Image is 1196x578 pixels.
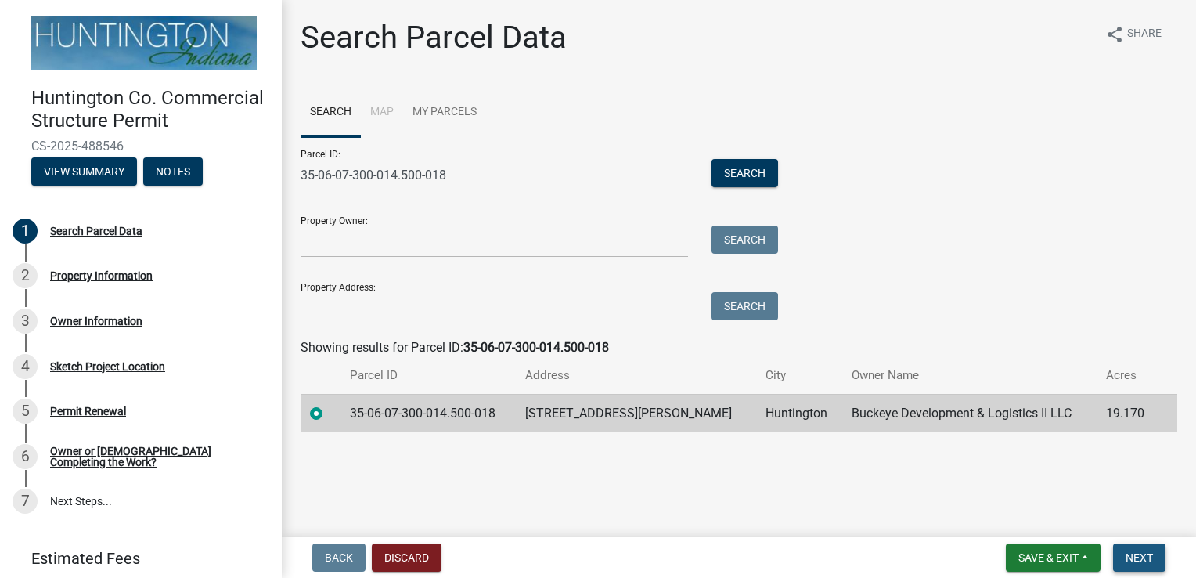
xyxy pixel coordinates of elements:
[50,446,257,468] div: Owner or [DEMOGRAPHIC_DATA] Completing the Work?
[13,309,38,334] div: 3
[1127,25,1162,44] span: Share
[1097,394,1158,432] td: 19.170
[842,394,1097,432] td: Buckeye Development & Logistics II LLC
[463,340,609,355] strong: 35-06-07-300-014.500-018
[516,357,756,394] th: Address
[31,16,257,70] img: Huntington County, Indiana
[516,394,756,432] td: [STREET_ADDRESS][PERSON_NAME]
[340,394,516,432] td: 35-06-07-300-014.500-018
[340,357,516,394] th: Parcel ID
[50,361,165,372] div: Sketch Project Location
[1018,551,1079,564] span: Save & Exit
[13,444,38,469] div: 6
[143,157,203,186] button: Notes
[50,270,153,281] div: Property Information
[13,543,257,574] a: Estimated Fees
[1105,25,1124,44] i: share
[31,87,269,132] h4: Huntington Co. Commercial Structure Permit
[13,354,38,379] div: 4
[50,406,126,417] div: Permit Renewal
[13,263,38,288] div: 2
[711,159,778,187] button: Search
[50,316,142,327] div: Owner Information
[31,157,137,186] button: View Summary
[1006,544,1101,572] button: Save & Exit
[50,226,142,237] div: Search Parcel Data
[403,88,486,138] a: My Parcels
[1126,551,1153,564] span: Next
[842,357,1097,394] th: Owner Name
[711,292,778,320] button: Search
[756,394,842,432] td: Huntington
[312,544,366,572] button: Back
[13,219,38,244] div: 1
[301,19,567,56] h1: Search Parcel Data
[325,551,353,564] span: Back
[13,489,38,514] div: 7
[31,166,137,179] wm-modal-confirm: Summary
[1097,357,1158,394] th: Acres
[1113,544,1165,572] button: Next
[31,139,250,154] span: CS-2025-488546
[301,338,1177,357] div: Showing results for Parcel ID:
[301,88,361,138] a: Search
[143,166,203,179] wm-modal-confirm: Notes
[711,226,778,254] button: Search
[756,357,842,394] th: City
[13,399,38,424] div: 5
[372,544,441,572] button: Discard
[1093,19,1174,49] button: shareShare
